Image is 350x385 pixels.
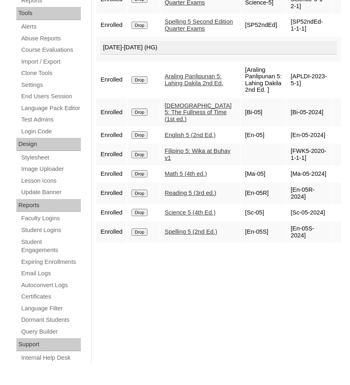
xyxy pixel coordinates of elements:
[96,166,127,181] td: Enrolled
[20,315,81,325] a: Dormant Students
[165,18,233,32] a: Spelling 5 Second Edition Quarter Exams
[241,14,286,36] td: [SP52ndEd]
[20,115,81,125] a: Test Admins
[165,148,230,161] a: Filipino 5: Wika at Buhay v1
[132,228,147,236] input: Drop
[165,132,216,138] a: English 5 (2nd Ed.)
[96,62,127,97] td: Enrolled
[132,131,147,139] input: Drop
[96,14,127,36] td: Enrolled
[132,209,147,216] input: Drop
[20,33,81,44] a: Abuse Reports
[96,221,127,243] td: Enrolled
[20,176,81,186] a: Lesson Icons
[165,190,216,196] a: Reading 5 (3rd ed.)
[20,213,81,223] a: Faculty Logins
[16,138,81,151] div: Design
[20,68,81,78] a: Clone Tools
[132,108,147,116] input: Drop
[20,237,81,255] a: Student Engagements
[287,166,332,181] td: [Ma-05-2024]
[132,151,147,158] input: Drop
[20,292,81,302] a: Certificates
[165,228,217,235] a: Spelling 5 (2nd Ed.)
[132,22,147,29] input: Drop
[20,353,81,363] a: Internal Help Desk
[96,144,127,165] td: Enrolled
[20,126,81,137] a: Login Code
[241,221,286,243] td: [En-05S]
[241,166,286,181] td: [Ma-05]
[20,91,81,102] a: End Users Session
[20,268,81,279] a: Email Logs
[96,98,127,127] td: Enrolled
[20,225,81,235] a: Student Logins
[287,144,332,165] td: [FWK5-2020-1-1-1]
[132,170,147,177] input: Drop
[165,73,223,86] a: Araling Panlipunan 5: Lahing Dakila 2nd Ed.
[132,190,147,197] input: Drop
[20,80,81,90] a: Settings
[20,187,81,197] a: Update Banner
[20,164,81,174] a: Image Uploader
[20,153,81,163] a: Stylesheet
[20,280,81,290] a: Autoconvert Logs
[287,182,332,204] td: [En-05R-2024]
[20,327,81,337] a: Query Builder
[287,205,332,220] td: [Sc-05-2024]
[16,7,81,20] div: Tools
[20,45,81,55] a: Course Evaluations
[287,221,332,243] td: [En-05S-2024]
[241,62,286,97] td: [Araling Panlipunan 5: Lahing Dakila 2nd Ed. ]
[132,76,147,84] input: Drop
[100,41,337,55] div: [DATE]-[DATE] (HG)
[165,209,216,216] a: Science 5 (4th Ed.)
[287,62,332,97] td: [APLDI-2023-5-1]
[165,102,232,122] a: [DEMOGRAPHIC_DATA] 5: The Fullness of Time (1st ed.)
[20,57,81,67] a: Import / Export
[20,257,81,267] a: Expiring Enrollments
[20,303,81,314] a: Language Filter
[165,170,207,177] a: Math 5 (4th ed.)
[16,199,81,212] div: Reports
[96,182,127,204] td: Enrolled
[241,127,286,143] td: [En-05]
[287,127,332,143] td: [En-05-2024]
[241,182,286,204] td: [En-05R]
[96,127,127,143] td: Enrolled
[16,338,81,351] div: Support
[287,14,332,36] td: [SP52ndEd-1-1-1]
[96,205,127,220] td: Enrolled
[287,98,332,127] td: [Bi-05-2024]
[241,205,286,220] td: [Sc-05]
[241,98,286,127] td: [Bi-05]
[20,103,81,113] a: Language Pack Editor
[20,22,81,32] a: Alerts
